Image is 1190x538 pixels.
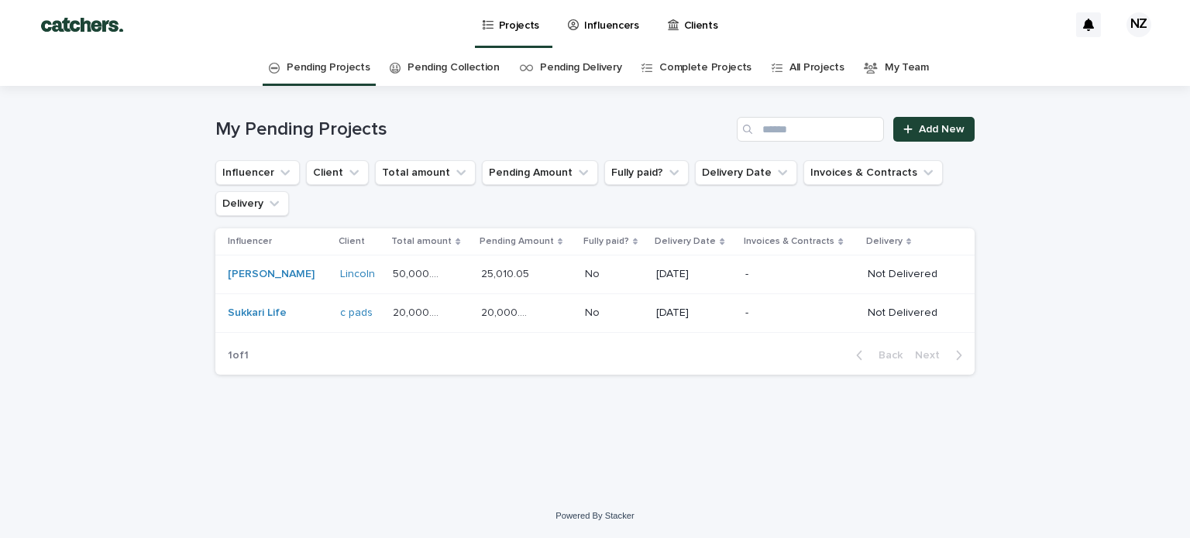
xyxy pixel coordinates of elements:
[893,117,975,142] a: Add New
[919,124,965,135] span: Add New
[866,233,903,250] p: Delivery
[869,350,903,361] span: Back
[215,294,975,333] tr: Sukkari Life c pads 20,000.0020,000.00 20,000.0020,000.00 NoNo [DATE]-Not Delivered
[1126,12,1151,37] div: NZ
[340,307,373,320] a: c pads
[306,160,369,185] button: Client
[604,160,689,185] button: Fully paid?
[375,160,476,185] button: Total amount
[215,337,261,375] p: 1 of 1
[583,233,629,250] p: Fully paid?
[31,9,133,40] img: BTdGiKtkTjWbRbtFPD8W
[339,233,365,250] p: Client
[885,50,929,86] a: My Team
[585,265,603,281] p: No
[737,117,884,142] input: Search
[744,233,834,250] p: Invoices & Contracts
[391,233,452,250] p: Total amount
[481,303,533,320] p: 20,000.00
[481,265,532,281] p: 25,010.05
[745,307,842,320] p: -
[803,160,943,185] button: Invoices & Contracts
[656,307,733,320] p: [DATE]
[393,303,445,320] p: 20,000.00
[215,191,289,216] button: Delivery
[480,233,554,250] p: Pending Amount
[482,160,598,185] button: Pending Amount
[393,265,445,281] p: 50,000.00
[655,233,716,250] p: Delivery Date
[789,50,844,86] a: All Projects
[340,268,375,281] a: Lincoln
[215,118,731,141] h1: My Pending Projects
[695,160,797,185] button: Delivery Date
[909,348,975,362] button: Next
[659,50,751,86] a: Complete Projects
[745,268,842,281] p: -
[585,303,603,320] p: No
[287,50,370,86] a: Pending Projects
[215,160,300,185] button: Influencer
[555,511,634,520] a: Powered By Stacker
[215,255,975,294] tr: [PERSON_NAME] Lincoln 50,000.0050,000.00 25,010.0525,010.05 NoNo [DATE]-Not Delivered
[915,350,949,361] span: Next
[844,348,909,362] button: Back
[868,307,950,320] p: Not Delivered
[656,268,733,281] p: [DATE]
[540,50,621,86] a: Pending Delivery
[228,268,315,281] a: [PERSON_NAME]
[868,268,950,281] p: Not Delivered
[408,50,499,86] a: Pending Collection
[228,233,272,250] p: Influencer
[228,307,287,320] a: Sukkari Life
